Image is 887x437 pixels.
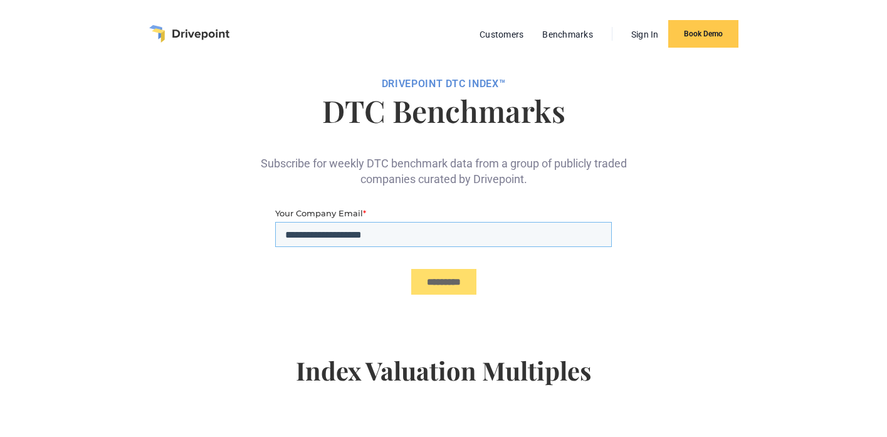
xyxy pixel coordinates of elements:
a: Customers [473,26,530,43]
h4: Index Valuation Multiples [109,355,779,406]
a: Benchmarks [536,26,599,43]
div: Subscribe for weekly DTC benchmark data from a group of publicly traded companies curated by Driv... [256,135,632,187]
a: home [149,25,229,43]
iframe: Form 0 [275,207,612,305]
h1: DTC Benchmarks [109,95,779,125]
a: Book Demo [668,20,738,48]
a: Sign In [625,26,665,43]
div: DRIVEPOiNT DTC Index™ [109,78,779,90]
